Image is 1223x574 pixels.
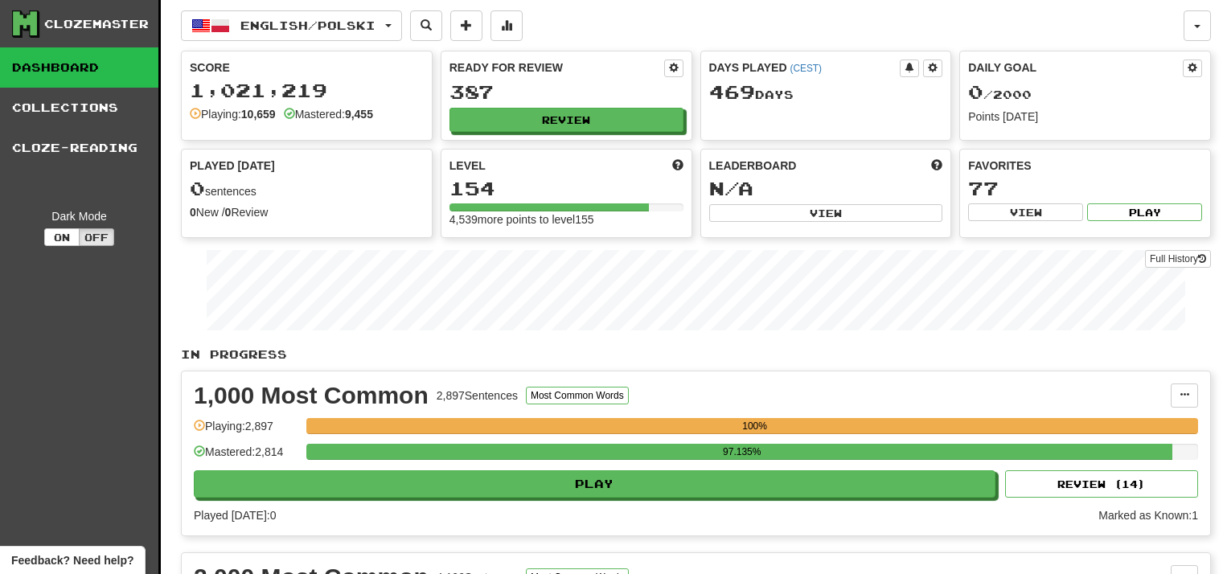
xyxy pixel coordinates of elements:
button: Play [1087,203,1202,221]
div: 100% [311,418,1198,434]
button: View [709,204,943,222]
span: English / Polski [240,18,376,32]
span: 0 [190,177,205,199]
div: 154 [449,178,683,199]
div: 77 [968,178,1202,199]
span: 469 [709,80,755,103]
span: N/A [709,177,753,199]
span: This week in points, UTC [931,158,942,174]
span: Leaderboard [709,158,797,174]
span: Played [DATE] [190,158,275,174]
button: Review [449,108,683,132]
button: Add sentence to collection [450,10,482,41]
a: (CEST) [790,63,822,74]
strong: 0 [190,206,196,219]
span: Open feedback widget [11,552,133,568]
div: Days Played [709,59,901,76]
strong: 10,659 [241,108,276,121]
span: Played [DATE]: 0 [194,509,276,522]
span: Score more points to level up [672,158,683,174]
div: 4,539 more points to level 155 [449,211,683,228]
div: Day s [709,82,943,103]
button: Search sentences [410,10,442,41]
button: On [44,228,80,246]
div: Daily Goal [968,59,1183,77]
div: Playing: 2,897 [194,418,298,445]
button: Off [79,228,114,246]
div: 2,897 Sentences [437,387,518,404]
div: Score [190,59,424,76]
div: sentences [190,178,424,199]
span: Level [449,158,486,174]
span: 0 [968,80,983,103]
button: Review (14) [1005,470,1198,498]
div: Points [DATE] [968,109,1202,125]
div: Playing: [190,106,276,122]
div: 1,021,219 [190,80,424,100]
button: Most Common Words [526,387,629,404]
div: Mastered: [284,106,373,122]
div: Marked as Known: 1 [1098,507,1198,523]
button: Play [194,470,995,498]
div: 1,000 Most Common [194,383,429,408]
div: Dark Mode [12,208,146,224]
button: More stats [490,10,523,41]
div: Ready for Review [449,59,664,76]
div: Mastered: 2,814 [194,444,298,470]
div: Favorites [968,158,1202,174]
div: New / Review [190,204,424,220]
strong: 9,455 [345,108,373,121]
strong: 0 [225,206,232,219]
p: In Progress [181,346,1211,363]
span: / 2000 [968,88,1032,101]
a: Full History [1145,250,1211,268]
div: Clozemaster [44,16,149,32]
div: 97.135% [311,444,1172,460]
button: English/Polski [181,10,402,41]
button: View [968,203,1083,221]
div: 387 [449,82,683,102]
